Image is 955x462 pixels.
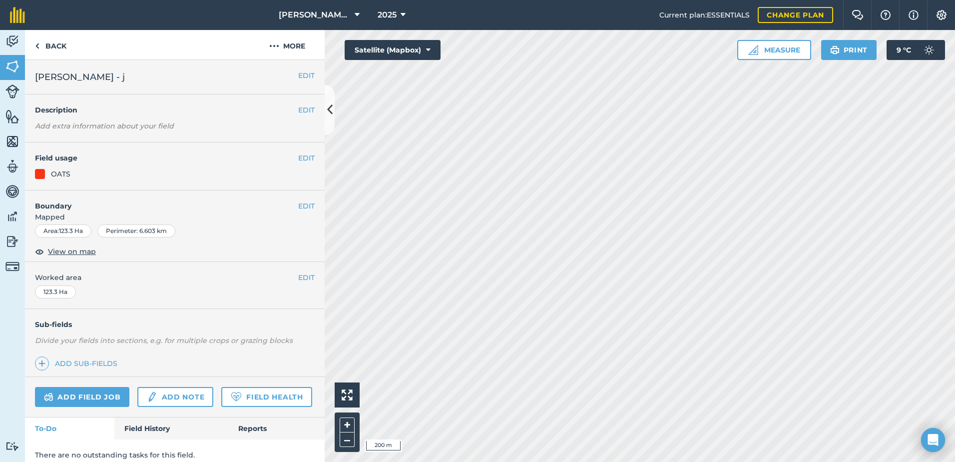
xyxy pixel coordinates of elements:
em: Add extra information about your field [35,121,174,130]
img: Two speech bubbles overlapping with the left bubble in the forefront [852,10,864,20]
button: 9 °C [887,40,945,60]
button: EDIT [298,272,315,283]
img: svg+xml;base64,PD94bWwgdmVyc2lvbj0iMS4wIiBlbmNvZGluZz0idXRmLTgiPz4KPCEtLSBHZW5lcmF0b3I6IEFkb2JlIE... [5,184,19,199]
img: fieldmargin Logo [10,7,25,23]
a: To-Do [25,417,114,439]
span: View on map [48,246,96,257]
img: svg+xml;base64,PD94bWwgdmVyc2lvbj0iMS4wIiBlbmNvZGluZz0idXRmLTgiPz4KPCEtLSBHZW5lcmF0b3I6IEFkb2JlIE... [919,40,939,60]
img: A question mark icon [880,10,892,20]
a: Change plan [758,7,833,23]
a: Field History [114,417,228,439]
button: More [250,30,325,59]
img: svg+xml;base64,PHN2ZyB4bWxucz0iaHR0cDovL3d3dy53My5vcmcvMjAwMC9zdmciIHdpZHRoPSI1NiIgaGVpZ2h0PSI2MC... [5,59,19,74]
span: Current plan : ESSENTIALS [659,9,750,20]
button: Measure [737,40,811,60]
button: EDIT [298,152,315,163]
img: svg+xml;base64,PD94bWwgdmVyc2lvbj0iMS4wIiBlbmNvZGluZz0idXRmLTgiPz4KPCEtLSBHZW5lcmF0b3I6IEFkb2JlIE... [5,259,19,273]
div: Perimeter : 6.603 km [97,224,175,237]
p: There are no outstanding tasks for this field. [35,449,315,460]
a: Back [25,30,76,59]
img: svg+xml;base64,PHN2ZyB4bWxucz0iaHR0cDovL3d3dy53My5vcmcvMjAwMC9zdmciIHdpZHRoPSIyMCIgaGVpZ2h0PSIyNC... [269,40,279,52]
img: A cog icon [936,10,948,20]
img: svg+xml;base64,PHN2ZyB4bWxucz0iaHR0cDovL3d3dy53My5vcmcvMjAwMC9zdmciIHdpZHRoPSI1NiIgaGVpZ2h0PSI2MC... [5,134,19,149]
span: [PERSON_NAME] - j [35,70,125,84]
a: Field Health [221,387,312,407]
img: svg+xml;base64,PD94bWwgdmVyc2lvbj0iMS4wIiBlbmNvZGluZz0idXRmLTgiPz4KPCEtLSBHZW5lcmF0b3I6IEFkb2JlIE... [5,34,19,49]
div: Open Intercom Messenger [921,428,945,452]
span: 2025 [378,9,397,21]
img: svg+xml;base64,PD94bWwgdmVyc2lvbj0iMS4wIiBlbmNvZGluZz0idXRmLTgiPz4KPCEtLSBHZW5lcmF0b3I6IEFkb2JlIE... [5,209,19,224]
h4: Boundary [25,190,298,211]
em: Divide your fields into sections, e.g. for multiple crops or grazing blocks [35,336,293,345]
img: svg+xml;base64,PHN2ZyB4bWxucz0iaHR0cDovL3d3dy53My5vcmcvMjAwMC9zdmciIHdpZHRoPSIxOSIgaGVpZ2h0PSIyNC... [830,44,840,56]
img: svg+xml;base64,PD94bWwgdmVyc2lvbj0iMS4wIiBlbmNvZGluZz0idXRmLTgiPz4KPCEtLSBHZW5lcmF0b3I6IEFkb2JlIE... [44,391,53,403]
button: EDIT [298,70,315,81]
a: Add note [137,387,213,407]
h4: Description [35,104,315,115]
img: svg+xml;base64,PD94bWwgdmVyc2lvbj0iMS4wIiBlbmNvZGluZz0idXRmLTgiPz4KPCEtLSBHZW5lcmF0b3I6IEFkb2JlIE... [5,84,19,98]
img: Ruler icon [748,45,758,55]
a: Add sub-fields [35,356,121,370]
span: Mapped [25,211,325,222]
button: EDIT [298,200,315,211]
img: svg+xml;base64,PD94bWwgdmVyc2lvbj0iMS4wIiBlbmNvZGluZz0idXRmLTgiPz4KPCEtLSBHZW5lcmF0b3I6IEFkb2JlIE... [5,441,19,451]
a: Reports [228,417,325,439]
span: Worked area [35,272,315,283]
a: Add field job [35,387,129,407]
button: Satellite (Mapbox) [345,40,441,60]
img: svg+xml;base64,PHN2ZyB4bWxucz0iaHR0cDovL3d3dy53My5vcmcvMjAwMC9zdmciIHdpZHRoPSI5IiBoZWlnaHQ9IjI0Ii... [35,40,39,52]
div: Area : 123.3 Ha [35,224,91,237]
img: svg+xml;base64,PD94bWwgdmVyc2lvbj0iMS4wIiBlbmNvZGluZz0idXRmLTgiPz4KPCEtLSBHZW5lcmF0b3I6IEFkb2JlIE... [5,234,19,249]
button: + [340,417,355,432]
img: Four arrows, one pointing top left, one top right, one bottom right and the last bottom left [342,389,353,400]
img: svg+xml;base64,PD94bWwgdmVyc2lvbj0iMS4wIiBlbmNvZGluZz0idXRmLTgiPz4KPCEtLSBHZW5lcmF0b3I6IEFkb2JlIE... [146,391,157,403]
img: svg+xml;base64,PHN2ZyB4bWxucz0iaHR0cDovL3d3dy53My5vcmcvMjAwMC9zdmciIHdpZHRoPSIxNCIgaGVpZ2h0PSIyNC... [38,357,45,369]
img: svg+xml;base64,PHN2ZyB4bWxucz0iaHR0cDovL3d3dy53My5vcmcvMjAwMC9zdmciIHdpZHRoPSIxNyIgaGVpZ2h0PSIxNy... [909,9,919,21]
img: svg+xml;base64,PHN2ZyB4bWxucz0iaHR0cDovL3d3dy53My5vcmcvMjAwMC9zdmciIHdpZHRoPSI1NiIgaGVpZ2h0PSI2MC... [5,109,19,124]
button: EDIT [298,104,315,115]
img: svg+xml;base64,PHN2ZyB4bWxucz0iaHR0cDovL3d3dy53My5vcmcvMjAwMC9zdmciIHdpZHRoPSIxOCIgaGVpZ2h0PSIyNC... [35,245,44,257]
span: [PERSON_NAME] ASAHI PADDOCKS [279,9,351,21]
div: OATS [51,168,70,179]
div: 123.3 Ha [35,285,76,298]
button: View on map [35,245,96,257]
button: Print [821,40,877,60]
h4: Sub-fields [25,319,325,330]
span: 9 ° C [897,40,911,60]
button: – [340,432,355,447]
img: svg+xml;base64,PD94bWwgdmVyc2lvbj0iMS4wIiBlbmNvZGluZz0idXRmLTgiPz4KPCEtLSBHZW5lcmF0b3I6IEFkb2JlIE... [5,159,19,174]
h4: Field usage [35,152,298,163]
